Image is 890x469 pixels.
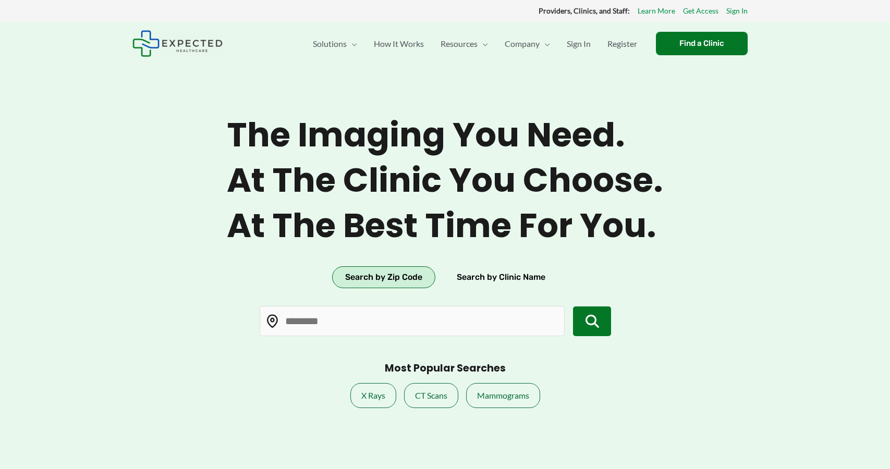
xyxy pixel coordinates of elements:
[466,383,540,408] a: Mammograms
[444,266,558,288] button: Search by Clinic Name
[332,266,435,288] button: Search by Zip Code
[132,30,223,57] img: Expected Healthcare Logo - side, dark font, small
[607,26,637,62] span: Register
[304,26,645,62] nav: Primary Site Navigation
[599,26,645,62] a: Register
[726,4,748,18] a: Sign In
[227,115,663,155] span: The imaging you need.
[638,4,675,18] a: Learn More
[350,383,396,408] a: X Rays
[227,161,663,201] span: At the clinic you choose.
[385,362,506,375] h3: Most Popular Searches
[227,206,663,246] span: At the best time for you.
[539,6,630,15] strong: Providers, Clinics, and Staff:
[478,26,488,62] span: Menu Toggle
[266,315,279,328] img: Location pin
[496,26,558,62] a: CompanyMenu Toggle
[540,26,550,62] span: Menu Toggle
[304,26,365,62] a: SolutionsMenu Toggle
[441,26,478,62] span: Resources
[656,32,748,55] a: Find a Clinic
[365,26,432,62] a: How It Works
[683,4,718,18] a: Get Access
[374,26,424,62] span: How It Works
[505,26,540,62] span: Company
[404,383,458,408] a: CT Scans
[313,26,347,62] span: Solutions
[347,26,357,62] span: Menu Toggle
[567,26,591,62] span: Sign In
[558,26,599,62] a: Sign In
[432,26,496,62] a: ResourcesMenu Toggle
